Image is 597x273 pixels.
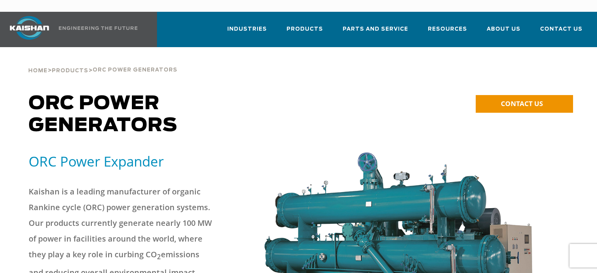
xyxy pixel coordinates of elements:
a: Products [52,67,88,74]
a: Products [287,19,323,46]
a: Parts and Service [343,19,408,46]
a: Home [28,67,47,74]
span: CONTACT US [501,99,543,108]
a: Contact Us [540,19,582,46]
span: Resources [428,25,467,34]
sub: 2 [157,252,161,261]
span: Products [287,25,323,34]
a: CONTACT US [476,95,573,113]
span: Industries [227,25,267,34]
span: Parts and Service [343,25,408,34]
span: Products [52,68,88,73]
span: ORC Power Generators [29,94,177,135]
span: Home [28,68,47,73]
span: ORC Power Generators [93,68,177,73]
div: > > [28,47,177,77]
span: About Us [487,25,520,34]
a: Resources [428,19,467,46]
span: Contact Us [540,25,582,34]
a: About Us [487,19,520,46]
a: Industries [227,19,267,46]
img: Engineering the future [59,26,137,30]
h5: ORC Power Expander [29,152,239,170]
